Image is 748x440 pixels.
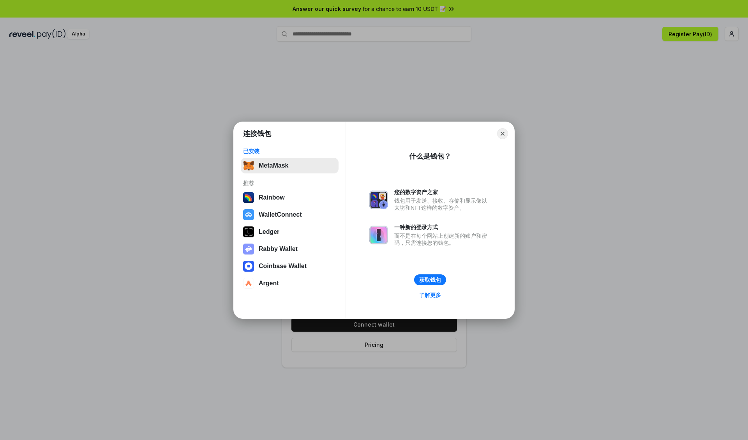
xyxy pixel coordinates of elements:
[241,190,339,205] button: Rainbow
[259,246,298,253] div: Rabby Wallet
[241,224,339,240] button: Ledger
[259,263,307,270] div: Coinbase Wallet
[243,278,254,289] img: svg+xml,%3Csvg%20width%3D%2228%22%20height%3D%2228%22%20viewBox%3D%220%200%2028%2028%22%20fill%3D...
[259,162,288,169] div: MetaMask
[241,241,339,257] button: Rabby Wallet
[369,226,388,244] img: svg+xml,%3Csvg%20xmlns%3D%22http%3A%2F%2Fwww.w3.org%2F2000%2Fsvg%22%20fill%3D%22none%22%20viewBox...
[419,292,441,299] div: 了解更多
[259,280,279,287] div: Argent
[243,209,254,220] img: svg+xml,%3Csvg%20width%3D%2228%22%20height%3D%2228%22%20viewBox%3D%220%200%2028%2028%22%20fill%3D...
[241,258,339,274] button: Coinbase Wallet
[241,158,339,173] button: MetaMask
[241,207,339,223] button: WalletConnect
[394,232,491,246] div: 而不是在每个网站上创建新的账户和密码，只需连接您的钱包。
[243,129,271,138] h1: 连接钱包
[243,261,254,272] img: svg+xml,%3Csvg%20width%3D%2228%22%20height%3D%2228%22%20viewBox%3D%220%200%2028%2028%22%20fill%3D...
[259,194,285,201] div: Rainbow
[497,128,508,139] button: Close
[409,152,451,161] div: 什么是钱包？
[414,274,446,285] button: 获取钱包
[243,192,254,203] img: svg+xml,%3Csvg%20width%3D%22120%22%20height%3D%22120%22%20viewBox%3D%220%200%20120%20120%22%20fil...
[243,244,254,254] img: svg+xml,%3Csvg%20xmlns%3D%22http%3A%2F%2Fwww.w3.org%2F2000%2Fsvg%22%20fill%3D%22none%22%20viewBox...
[241,276,339,291] button: Argent
[415,290,446,300] a: 了解更多
[243,148,336,155] div: 已安装
[394,197,491,211] div: 钱包用于发送、接收、存储和显示像以太坊和NFT这样的数字资产。
[243,160,254,171] img: svg+xml,%3Csvg%20fill%3D%22none%22%20height%3D%2233%22%20viewBox%3D%220%200%2035%2033%22%20width%...
[259,211,302,218] div: WalletConnect
[259,228,279,235] div: Ledger
[419,276,441,283] div: 获取钱包
[394,189,491,196] div: 您的数字资产之家
[369,191,388,209] img: svg+xml,%3Csvg%20xmlns%3D%22http%3A%2F%2Fwww.w3.org%2F2000%2Fsvg%22%20fill%3D%22none%22%20viewBox...
[394,224,491,231] div: 一种新的登录方式
[243,180,336,187] div: 推荐
[243,226,254,237] img: svg+xml,%3Csvg%20xmlns%3D%22http%3A%2F%2Fwww.w3.org%2F2000%2Fsvg%22%20width%3D%2228%22%20height%3...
